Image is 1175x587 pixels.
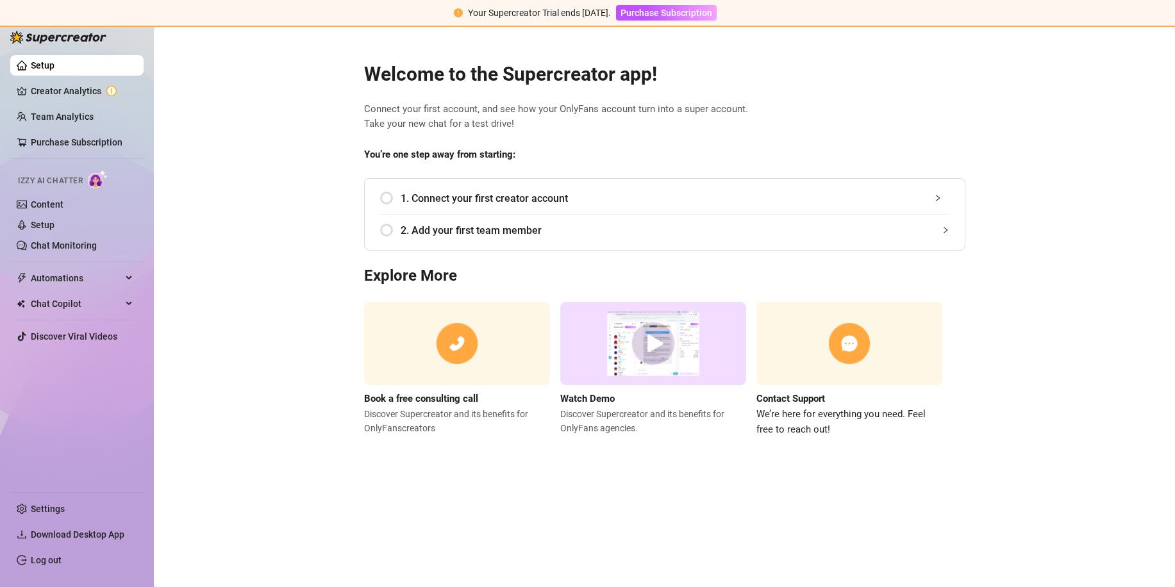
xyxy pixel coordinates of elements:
span: Download Desktop App [31,529,124,540]
a: Purchase Subscription [616,8,717,18]
img: contact support [756,302,942,386]
a: Team Analytics [31,112,94,122]
img: supercreator demo [560,302,746,386]
strong: Contact Support [756,393,825,404]
img: Chat Copilot [17,299,25,308]
span: Izzy AI Chatter [18,175,83,187]
span: exclamation-circle [454,8,463,17]
span: Your Supercreator Trial ends [DATE]. [468,8,611,18]
span: Discover Supercreator and its benefits for OnlyFans agencies. [560,407,746,435]
a: Discover Viral Videos [31,331,117,342]
a: Purchase Subscription [31,137,122,147]
strong: Watch Demo [560,393,615,404]
div: 1. Connect your first creator account [380,183,949,214]
div: 2. Add your first team member [380,215,949,246]
span: Connect your first account, and see how your OnlyFans account turn into a super account. Take you... [364,102,965,132]
h2: Welcome to the Supercreator app! [364,62,965,87]
img: AI Chatter [88,170,108,188]
a: Log out [31,555,62,565]
a: Setup [31,220,54,230]
a: Chat Monitoring [31,240,97,251]
a: Settings [31,504,65,514]
a: Watch DemoDiscover Supercreator and its benefits for OnlyFans agencies. [560,302,746,437]
a: Creator Analytics exclamation-circle [31,81,133,101]
span: Purchase Subscription [621,8,712,18]
a: Content [31,199,63,210]
span: collapsed [942,226,949,234]
a: Setup [31,60,54,70]
span: Chat Copilot [31,293,122,314]
span: 1. Connect your first creator account [401,190,949,206]
h3: Explore More [364,266,965,286]
button: Purchase Subscription [616,5,717,21]
span: Discover Supercreator and its benefits for OnlyFans creators [364,407,550,435]
strong: You’re one step away from starting: [364,149,515,160]
a: Book a free consulting callDiscover Supercreator and its benefits for OnlyFanscreators [364,302,550,437]
img: consulting call [364,302,550,386]
span: thunderbolt [17,273,27,283]
span: We’re here for everything you need. Feel free to reach out! [756,407,942,437]
strong: Book a free consulting call [364,393,478,404]
span: collapsed [934,194,942,202]
img: logo-BBDzfeDw.svg [10,31,106,44]
span: 2. Add your first team member [401,222,949,238]
span: Automations [31,268,122,288]
span: download [17,529,27,540]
